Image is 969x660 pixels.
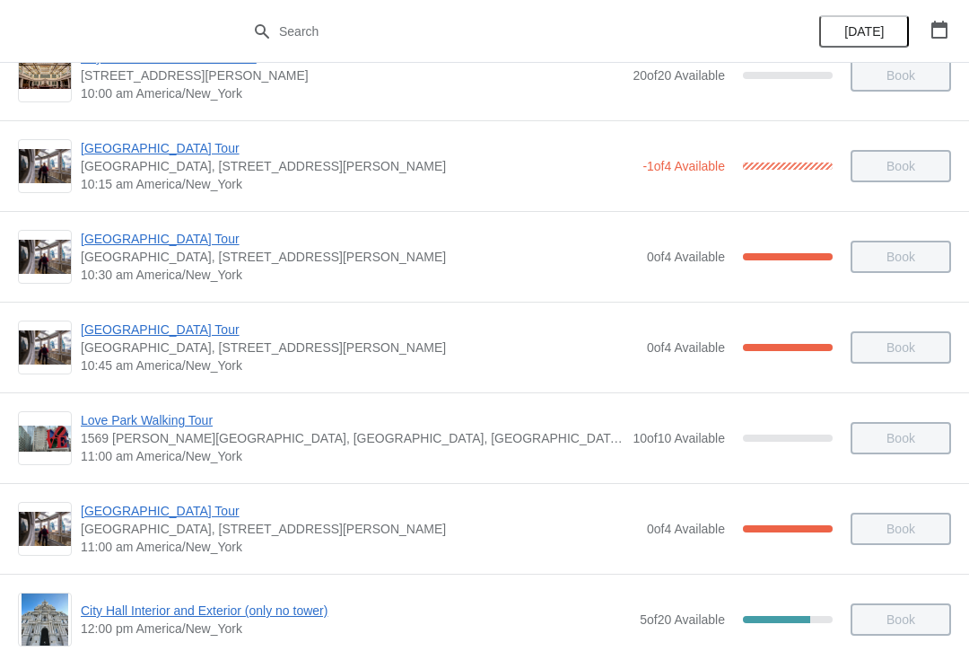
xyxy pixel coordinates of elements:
span: [GEOGRAPHIC_DATA] Tour [81,139,633,157]
img: City Hall Tower Tour | City Hall Visitor Center, 1400 John F Kennedy Boulevard Suite 121, Philade... [19,240,71,275]
span: 11:00 am America/New_York [81,538,638,556]
span: 1569 [PERSON_NAME][GEOGRAPHIC_DATA], [GEOGRAPHIC_DATA], [GEOGRAPHIC_DATA], [GEOGRAPHIC_DATA] [81,429,624,447]
span: [STREET_ADDRESS][PERSON_NAME] [81,66,624,84]
img: City Hall Interior & Exterior Tour | 1400 John F Kennedy Boulevard, Suite 121, Philadelphia, PA, ... [19,63,71,89]
span: [GEOGRAPHIC_DATA], [STREET_ADDRESS][PERSON_NAME] [81,520,638,538]
span: [GEOGRAPHIC_DATA] Tour [81,230,638,248]
span: City Hall Interior and Exterior (only no tower) [81,602,631,620]
span: -1 of 4 Available [642,159,725,173]
span: [GEOGRAPHIC_DATA] Tour [81,502,638,520]
span: [GEOGRAPHIC_DATA], [STREET_ADDRESS][PERSON_NAME] [81,248,638,266]
span: [GEOGRAPHIC_DATA], [STREET_ADDRESS][PERSON_NAME] [81,339,638,356]
span: 20 of 20 Available [633,68,725,83]
img: Love Park Walking Tour | 1569 John F Kennedy Boulevard, Philadelphia, PA, USA | 11:00 am America/... [19,426,71,452]
span: 10:00 am America/New_York [81,84,624,102]
img: City Hall Tower Tour | City Hall Visitor Center, 1400 John F Kennedy Boulevard Suite 121, Philade... [19,330,71,365]
span: 10 of 10 Available [633,431,725,445]
span: 11:00 am America/New_York [81,447,624,465]
input: Search [278,15,727,48]
img: City Hall Interior and Exterior (only no tower) | | 12:00 pm America/New_York [22,594,69,646]
span: 12:00 pm America/New_York [81,620,631,638]
img: City Hall Tower Tour | City Hall Visitor Center, 1400 John F Kennedy Boulevard Suite 121, Philade... [19,149,71,184]
span: [GEOGRAPHIC_DATA] Tour [81,321,638,339]
span: [GEOGRAPHIC_DATA], [STREET_ADDRESS][PERSON_NAME] [81,157,633,175]
span: 10:45 am America/New_York [81,356,638,374]
span: 10:30 am America/New_York [81,266,638,284]
span: 10:15 am America/New_York [81,175,633,193]
span: Love Park Walking Tour [81,411,624,429]
span: 0 of 4 Available [647,522,725,536]
button: [DATE] [819,15,909,48]
span: 5 of 20 Available [640,612,725,627]
span: 0 of 4 Available [647,340,725,355]
img: City Hall Tower Tour | City Hall Visitor Center, 1400 John F Kennedy Boulevard Suite 121, Philade... [19,512,71,547]
span: [DATE] [844,24,884,39]
span: 0 of 4 Available [647,250,725,264]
